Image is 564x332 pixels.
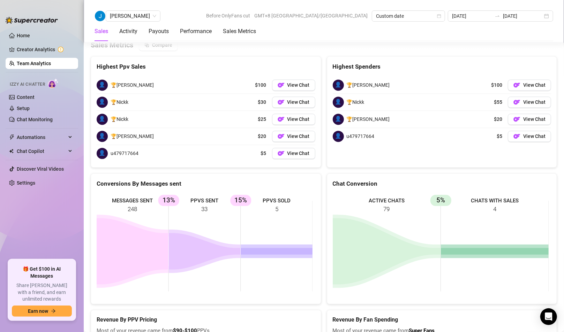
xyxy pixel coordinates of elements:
img: Rupert T. [95,11,105,21]
span: $5 [261,149,266,157]
h5: Revenue By Fan Spending [333,316,551,324]
span: 👤 [333,96,344,108]
span: 👤 [333,79,344,91]
span: $100 [491,81,502,89]
div: Activity [119,27,137,36]
button: Compare [139,39,178,51]
span: 🏆Nickk [347,98,364,106]
img: AI Chatter [48,78,59,88]
span: 🏆Nickk [111,98,128,106]
span: View Chat [523,133,546,139]
a: Settings [17,180,35,186]
div: Performance [180,27,212,36]
input: Start date [452,12,492,20]
span: $100 [255,81,266,89]
span: View Chat [523,82,546,88]
button: OFView Chat [508,79,551,91]
a: Team Analytics [17,61,51,66]
span: 🏆Nickk [111,115,128,123]
span: block [144,43,149,47]
span: $20 [494,115,502,123]
img: OF [513,99,520,106]
a: Chat Monitoring [17,117,53,122]
span: 🏆[PERSON_NAME] [347,81,390,89]
img: OF [278,133,285,140]
button: OFView Chat [508,114,551,125]
span: 👤 [333,114,344,125]
a: Home [17,33,30,38]
span: $5 [497,132,502,140]
img: Chat Copilot [9,149,14,154]
button: OFView Chat [508,131,551,142]
a: Discover Viral Videos [17,166,64,172]
span: calendar [437,14,441,18]
div: Highest Ppv Sales [97,62,315,71]
h5: Revenue By PPV Pricing [97,316,315,324]
span: arrow-right [51,309,56,314]
img: OF [513,133,520,140]
span: $20 [258,132,266,140]
span: to [495,13,500,19]
span: Izzy AI Chatter [10,81,45,88]
span: $25 [258,115,266,123]
span: 🎁 Get $100 in AI Messages [12,266,72,279]
span: Compare [152,42,172,48]
span: 👤 [97,79,108,91]
button: OFView Chat [272,148,315,159]
span: View Chat [287,150,310,156]
button: Earn nowarrow-right [12,306,72,317]
span: Before OnlyFans cut [206,10,250,21]
button: OFView Chat [272,79,315,91]
button: OFView Chat [272,131,315,142]
span: Share [PERSON_NAME] with a friend, and earn unlimited rewards [12,282,72,303]
span: 🏆[PERSON_NAME] [111,132,154,140]
span: GMT+8 [GEOGRAPHIC_DATA]/[GEOGRAPHIC_DATA] [254,10,368,21]
a: Content [17,94,35,100]
a: Creator Analytics exclamation-circle [17,44,73,55]
span: Chat Copilot [17,146,66,157]
input: End date [503,12,543,20]
span: thunderbolt [9,134,15,140]
h4: Sales Metrics [91,40,133,50]
button: OFView Chat [272,114,315,125]
div: Conversions By Messages sent [97,179,315,188]
div: Highest Spenders [333,62,551,71]
span: Earn now [28,308,48,314]
span: $30 [258,98,266,106]
span: 🏆[PERSON_NAME] [347,115,390,123]
img: logo-BBDzfeDw.svg [6,17,58,24]
img: OF [278,150,285,157]
img: OF [278,99,285,106]
img: OF [278,116,285,123]
span: u479717664 [111,149,138,157]
span: View Chat [523,116,546,122]
span: $55 [494,98,502,106]
span: 👤 [97,148,108,159]
span: 👤 [97,114,108,125]
div: Open Intercom Messenger [540,308,557,325]
span: swap-right [495,13,500,19]
span: View Chat [287,133,310,139]
span: View Chat [287,99,310,105]
a: Setup [17,106,30,111]
img: OF [513,116,520,123]
img: OF [513,82,520,88]
span: 👤 [333,131,344,142]
button: OFView Chat [272,96,315,108]
span: 👤 [97,131,108,142]
button: OFView Chat [508,96,551,108]
div: Sales [95,27,108,36]
span: View Chat [287,82,310,88]
div: Chat Conversion [333,179,551,188]
span: 👤 [97,96,108,108]
div: Sales Metrics [223,27,256,36]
